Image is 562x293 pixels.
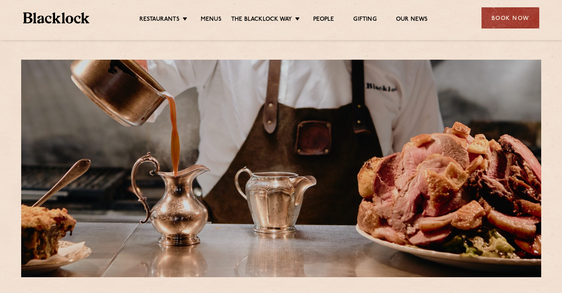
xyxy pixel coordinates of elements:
[481,7,539,28] div: Book Now
[231,16,292,24] a: The Blacklock Way
[201,16,221,24] a: Menus
[23,12,90,23] img: BL_Textured_Logo-footer-cropped.svg
[139,16,180,24] a: Restaurants
[313,16,334,24] a: People
[396,16,428,24] a: Our News
[353,16,376,24] a: Gifting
